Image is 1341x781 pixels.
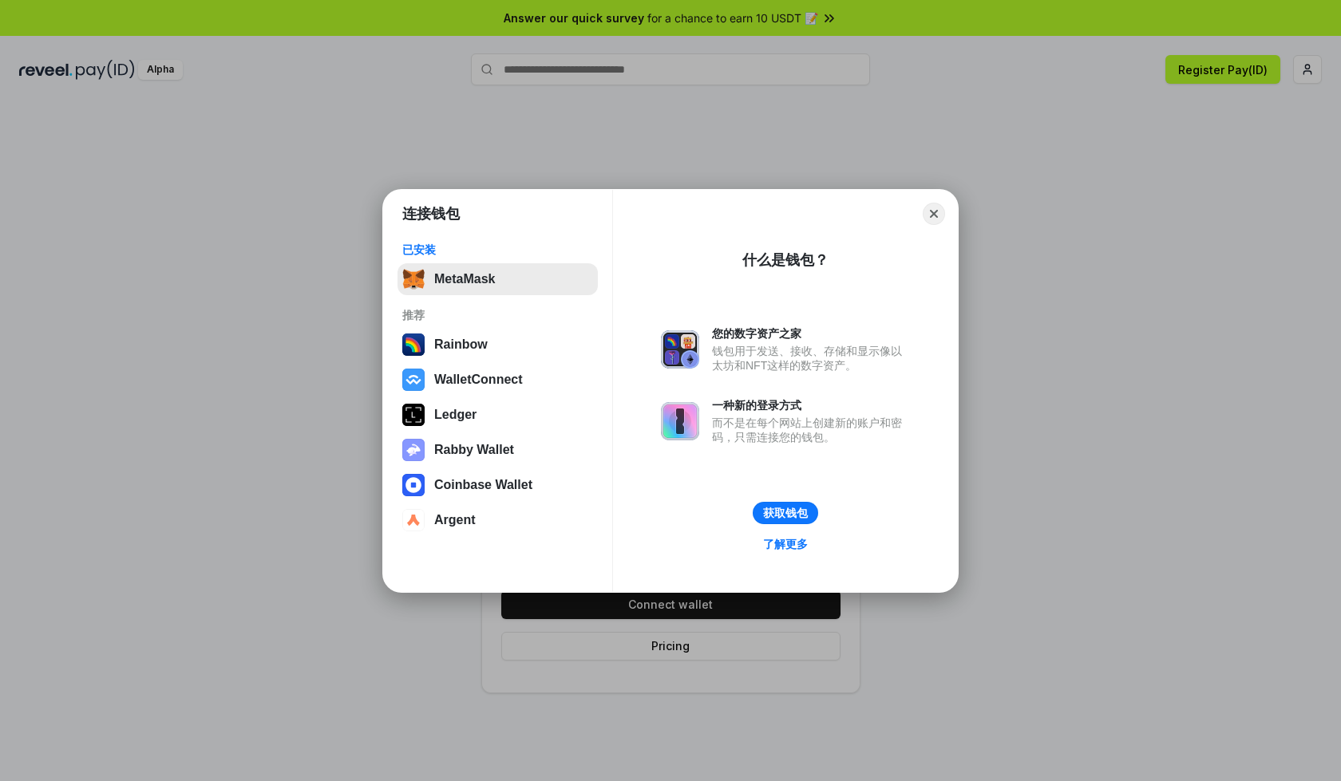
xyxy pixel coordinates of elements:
[398,469,598,501] button: Coinbase Wallet
[398,504,598,536] button: Argent
[712,416,910,444] div: 而不是在每个网站上创建新的账户和密码，只需连接您的钱包。
[402,333,425,356] img: svg+xml,%3Csvg%20width%3D%22120%22%20height%3D%22120%22%20viewBox%3D%220%200%20120%20120%22%20fil...
[434,408,477,422] div: Ledger
[742,250,829,270] div: 什么是钱包？
[402,509,425,531] img: svg+xml,%3Csvg%20width%3D%2228%22%20height%3D%2228%22%20viewBox%3D%220%200%2028%2028%22%20fill%3D...
[434,272,495,286] div: MetaMask
[402,369,425,391] img: svg+xml,%3Csvg%20width%3D%2228%22%20height%3D%2228%22%20viewBox%3D%220%200%2028%2028%22%20fill%3D...
[712,344,910,373] div: 钱包用于发送、接收、存储和显示像以太坊和NFT这样的数字资产。
[712,326,910,341] div: 您的数字资产之家
[754,534,817,554] a: 了解更多
[402,308,593,322] div: 推荐
[402,474,425,496] img: svg+xml,%3Csvg%20width%3D%2228%22%20height%3D%2228%22%20viewBox%3D%220%200%2028%2028%22%20fill%3D...
[402,204,460,223] h1: 连接钱包
[434,443,514,457] div: Rabby Wallet
[763,537,808,551] div: 了解更多
[402,268,425,290] img: svg+xml,%3Csvg%20fill%3D%22none%22%20height%3D%2233%22%20viewBox%3D%220%200%2035%2033%22%20width%...
[923,203,945,225] button: Close
[712,398,910,412] div: 一种新的登录方式
[402,439,425,461] img: svg+xml,%3Csvg%20xmlns%3D%22http%3A%2F%2Fwww.w3.org%2F2000%2Fsvg%22%20fill%3D%22none%22%20viewBox...
[763,506,808,520] div: 获取钱包
[434,513,476,527] div: Argent
[753,502,818,524] button: 获取钱包
[434,337,488,352] div: Rainbow
[398,399,598,431] button: Ledger
[434,373,523,387] div: WalletConnect
[661,330,699,369] img: svg+xml,%3Csvg%20xmlns%3D%22http%3A%2F%2Fwww.w3.org%2F2000%2Fsvg%22%20fill%3D%22none%22%20viewBox...
[402,404,425,426] img: svg+xml,%3Csvg%20xmlns%3D%22http%3A%2F%2Fwww.w3.org%2F2000%2Fsvg%22%20width%3D%2228%22%20height%3...
[434,478,532,492] div: Coinbase Wallet
[402,243,593,257] div: 已安装
[398,329,598,361] button: Rainbow
[398,434,598,466] button: Rabby Wallet
[398,364,598,396] button: WalletConnect
[661,402,699,440] img: svg+xml,%3Csvg%20xmlns%3D%22http%3A%2F%2Fwww.w3.org%2F2000%2Fsvg%22%20fill%3D%22none%22%20viewBox...
[398,263,598,295] button: MetaMask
